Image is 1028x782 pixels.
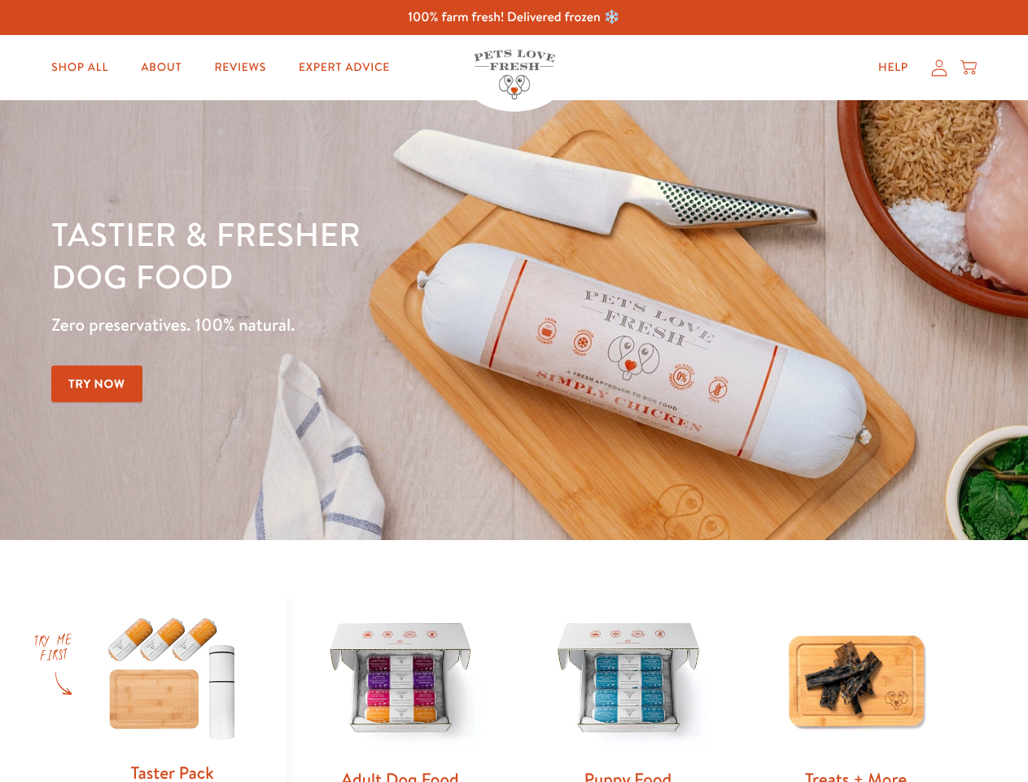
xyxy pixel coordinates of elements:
a: Help [865,51,921,84]
h1: Tastier & fresher dog food [51,213,668,297]
a: About [128,51,195,84]
p: Zero preservatives. 100% natural. [51,310,668,340]
a: Reviews [201,51,278,84]
img: Pets Love Fresh [474,50,555,99]
a: Shop All [38,51,121,84]
a: Try Now [51,366,142,402]
a: Expert Advice [286,51,403,84]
